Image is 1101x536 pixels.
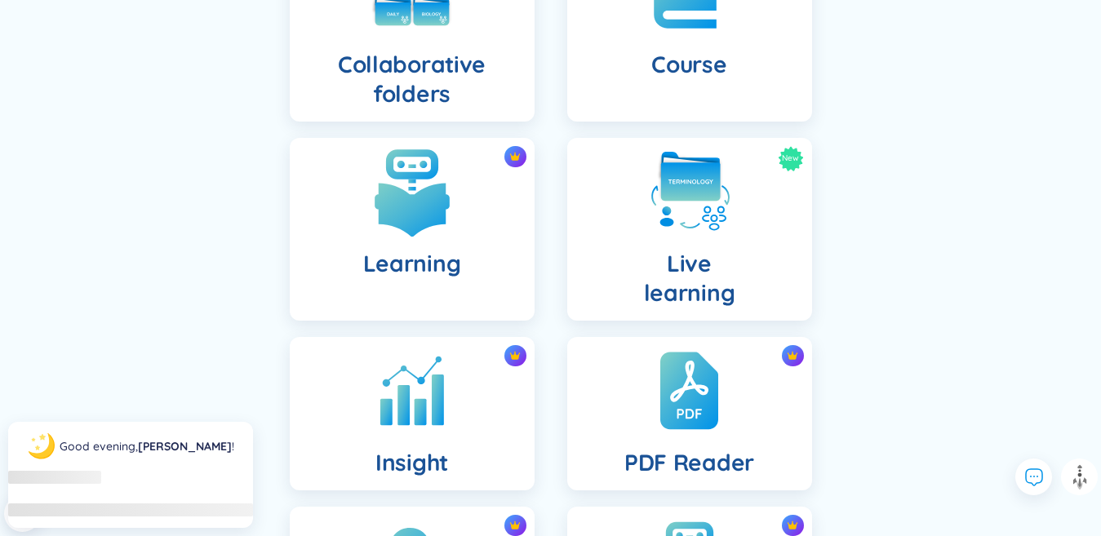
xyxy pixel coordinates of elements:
img: to top [1067,464,1093,490]
h4: Live learning [644,249,735,308]
a: NewLivelearning [551,138,828,321]
a: crown iconPDF Reader [551,337,828,490]
h4: Course [651,50,726,79]
span: New [782,146,799,171]
h4: Learning [363,249,461,278]
img: crown icon [509,350,521,361]
span: Good evening , [60,439,138,454]
div: ! [60,437,234,455]
img: crown icon [787,520,798,531]
a: [PERSON_NAME] [138,439,232,454]
img: crown icon [787,350,798,361]
a: crown iconLearning [273,138,551,321]
h4: Collaborative folders [303,50,522,109]
img: crown icon [509,151,521,162]
h4: Insight [375,448,448,477]
img: crown icon [509,520,521,531]
h4: PDF Reader [624,448,754,477]
a: crown iconInsight [273,337,551,490]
